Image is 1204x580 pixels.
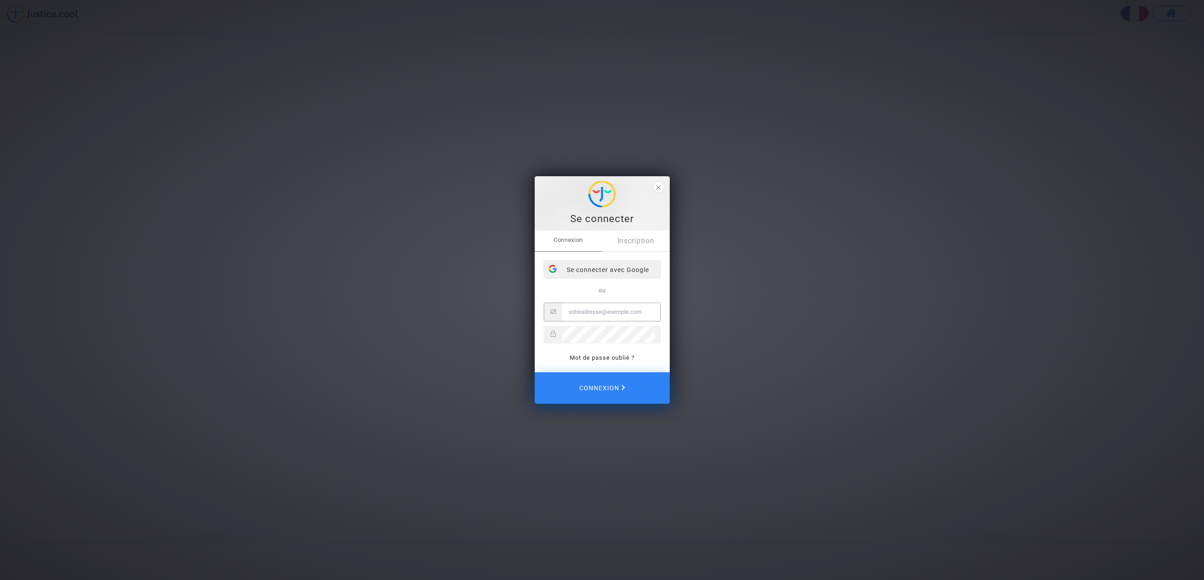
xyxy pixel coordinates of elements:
[602,231,670,251] a: Inscription
[579,379,625,397] span: Connexion
[570,354,635,361] a: Mot de passe oublié ?
[562,303,660,321] input: Email
[540,212,665,226] div: Se connecter
[654,183,663,192] span: close
[599,287,606,294] span: ou
[535,372,670,404] button: Connexion
[562,326,655,344] input: Password
[535,231,602,250] span: Connexion
[544,261,660,279] div: Se connecter avec Google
